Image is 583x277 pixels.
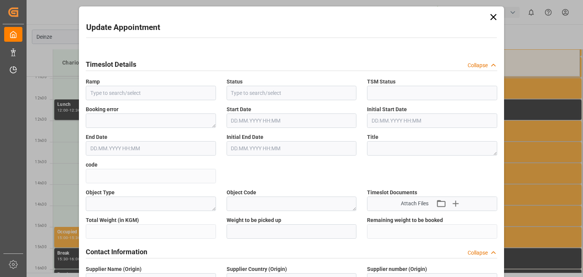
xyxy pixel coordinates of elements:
span: Supplier Name (Origin) [86,265,142,273]
span: code [86,161,98,169]
span: Supplier Country (Origin) [227,265,287,273]
span: Timeslot Documents [367,189,417,197]
h2: Update Appointment [86,22,160,34]
input: Type to search/select [227,86,357,100]
input: DD.MM.YYYY HH:MM [227,141,357,156]
h2: Timeslot Details [86,59,136,69]
span: Initial Start Date [367,105,407,113]
span: Title [367,133,378,141]
span: Initial End Date [227,133,263,141]
input: Type to search/select [86,86,216,100]
input: DD.MM.YYYY HH:MM [86,141,216,156]
input: DD.MM.YYYY HH:MM [227,113,357,128]
input: DD.MM.YYYY HH:MM [367,113,497,128]
span: TSM Status [367,78,395,86]
span: Supplier number (Origin) [367,265,427,273]
span: Object Type [86,189,115,197]
span: Booking error [86,105,118,113]
span: Weight to be picked up [227,216,281,224]
div: Collapse [468,61,488,69]
span: Start Date [227,105,251,113]
span: Remaining weight to be booked [367,216,443,224]
span: End Date [86,133,107,141]
span: Ramp [86,78,100,86]
span: Total Weight (in KGM) [86,216,139,224]
span: Object Code [227,189,256,197]
h2: Contact Information [86,247,147,257]
span: Attach Files [401,200,429,208]
div: Collapse [468,249,488,257]
span: Status [227,78,243,86]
